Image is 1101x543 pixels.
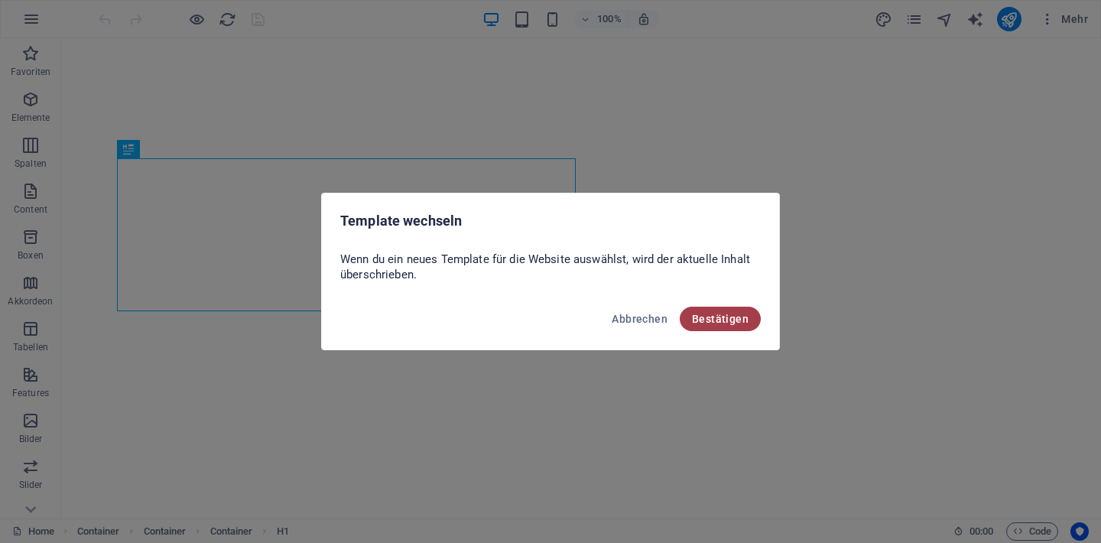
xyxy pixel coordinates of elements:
[340,212,761,230] h2: Template wechseln
[692,313,749,325] span: Bestätigen
[680,307,761,331] button: Bestätigen
[340,252,761,282] p: Wenn du ein neues Template für die Website auswählst, wird der aktuelle Inhalt überschrieben.
[606,307,674,331] button: Abbrechen
[612,313,667,325] span: Abbrechen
